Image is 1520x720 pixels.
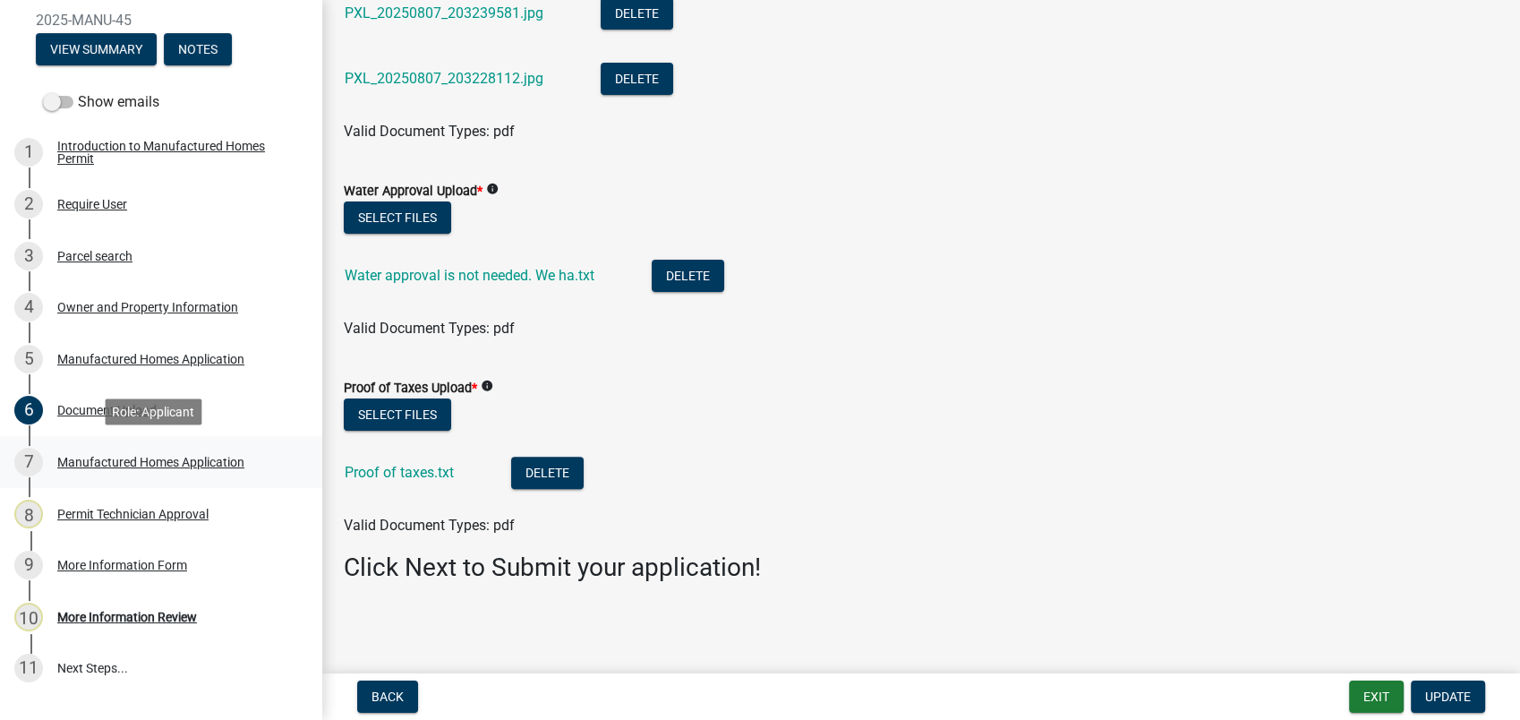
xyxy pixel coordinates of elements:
[345,70,543,87] a: PXL_20250807_203228112.jpg
[345,267,594,284] a: Water approval is not needed. We ha.txt
[357,681,418,713] button: Back
[14,242,43,270] div: 3
[14,293,43,321] div: 4
[652,269,724,286] wm-modal-confirm: Delete Document
[1411,681,1485,713] button: Update
[164,43,232,57] wm-modal-confirm: Notes
[14,396,43,424] div: 6
[601,72,673,89] wm-modal-confirm: Delete Document
[344,553,1499,583] h3: Click Next to Submit your application!
[43,91,159,113] label: Show emails
[511,457,584,489] button: Delete
[601,6,673,23] wm-modal-confirm: Delete Document
[344,201,451,234] button: Select files
[345,464,454,481] a: Proof of taxes.txt
[1349,681,1404,713] button: Exit
[57,198,127,210] div: Require User
[57,456,244,468] div: Manufactured Homes Application
[511,466,584,483] wm-modal-confirm: Delete Document
[344,517,515,534] span: Valid Document Types: pdf
[14,448,43,476] div: 7
[344,123,515,140] span: Valid Document Types: pdf
[14,190,43,219] div: 2
[344,399,451,431] button: Select files
[57,559,187,571] div: More Information Form
[57,611,197,623] div: More Information Review
[57,404,157,416] div: Document Upload
[601,63,673,95] button: Delete
[14,551,43,579] div: 9
[481,380,493,392] i: info
[57,301,238,313] div: Owner and Property Information
[344,185,482,198] label: Water Approval Upload
[344,382,477,395] label: Proof of Taxes Upload
[57,508,209,520] div: Permit Technician Approval
[164,33,232,65] button: Notes
[36,12,286,29] span: 2025-MANU-45
[14,603,43,631] div: 10
[57,250,132,262] div: Parcel search
[57,140,294,165] div: Introduction to Manufactured Homes Permit
[344,320,515,337] span: Valid Document Types: pdf
[1425,690,1471,704] span: Update
[57,353,244,365] div: Manufactured Homes Application
[371,690,404,704] span: Back
[652,260,724,292] button: Delete
[105,399,201,424] div: Role: Applicant
[14,500,43,528] div: 8
[14,654,43,682] div: 11
[36,43,157,57] wm-modal-confirm: Summary
[14,345,43,373] div: 5
[36,33,157,65] button: View Summary
[486,183,499,195] i: info
[345,4,543,21] a: PXL_20250807_203239581.jpg
[14,138,43,167] div: 1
